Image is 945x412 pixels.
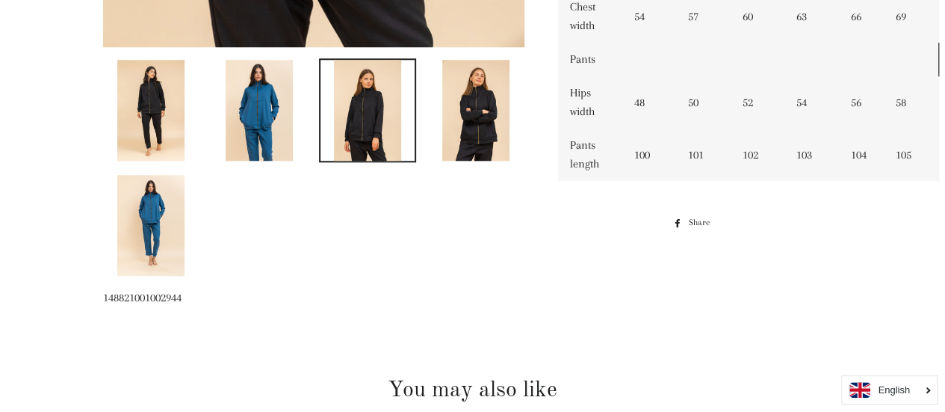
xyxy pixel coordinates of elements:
td: 56 [839,76,884,129]
td: 104 [839,129,884,181]
span: Share [688,215,716,231]
i: English [878,385,910,395]
a: English [849,382,929,398]
td: Pants [558,43,622,76]
td: 58 [884,76,939,129]
td: Pants length [558,129,622,181]
td: 102 [731,129,785,181]
img: Load image into Gallery viewer, Sarah Training Suit [334,60,401,161]
td: 54 [785,76,840,129]
td: Hips width [558,76,622,129]
td: 52 [731,76,785,129]
img: Load image into Gallery viewer, Sarah Training Suit [117,175,185,276]
td: 50 [677,76,731,129]
img: Load image into Gallery viewer, Sarah Training Suit [442,60,509,161]
td: 48 [622,76,677,129]
td: 103 [785,129,840,181]
h2: You may also like [103,375,843,406]
td: 105 [884,129,939,181]
img: Load image into Gallery viewer, Sarah Training Suit [117,60,185,161]
span: 148821001002944 [103,291,182,304]
td: 101 [677,129,731,181]
img: Load image into Gallery viewer, Sarah Training Suit [226,60,293,161]
td: 100 [622,129,677,181]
